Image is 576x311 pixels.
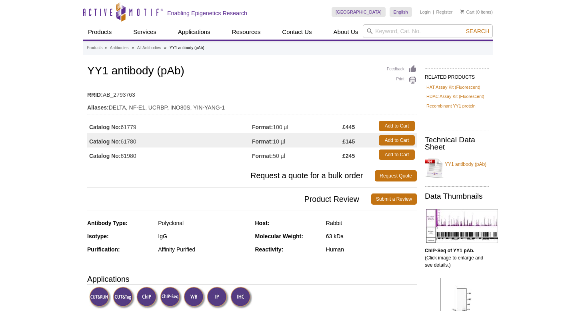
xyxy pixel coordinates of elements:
[464,28,492,35] button: Search
[387,76,417,84] a: Print
[425,156,489,180] a: YY1 antibody (pAb)
[170,46,204,50] li: YY1 antibody (pAb)
[87,148,252,162] td: 61980
[158,233,249,240] div: IgG
[184,287,206,309] img: Western Blot Validated
[230,287,252,309] img: Immunohistochemistry Validated
[137,44,161,52] a: All Antibodies
[466,28,489,34] span: Search
[87,44,102,52] a: Products
[425,247,489,269] p: (Click image to enlarge and see details.)
[326,219,417,227] div: Rabbit
[167,10,247,17] h2: Enabling Epigenetics Research
[128,24,161,40] a: Services
[326,246,417,253] div: Human
[87,65,417,78] h1: YY1 antibody (pAb)
[87,170,375,181] span: Request a quote for a bulk order
[87,91,103,98] strong: RRID:
[158,219,249,227] div: Polyclonal
[460,7,493,17] li: (0 items)
[173,24,215,40] a: Applications
[460,9,474,15] a: Cart
[104,46,107,50] li: »
[252,152,273,159] strong: Format:
[87,233,109,239] strong: Isotype:
[252,133,342,148] td: 10 µl
[332,7,386,17] a: [GEOGRAPHIC_DATA]
[87,86,417,99] td: AB_2793763
[342,124,355,131] strong: £445
[460,10,464,14] img: Your Cart
[87,193,371,205] span: Product Review
[87,104,109,111] strong: Aliases:
[89,138,121,145] strong: Catalog No:
[420,9,431,15] a: Login
[158,246,249,253] div: Affinity Purified
[379,121,415,131] a: Add to Cart
[89,287,111,309] img: CUT&RUN Validated
[164,46,166,50] li: »
[252,138,273,145] strong: Format:
[207,287,229,309] img: Immunoprecipitation Validated
[89,124,121,131] strong: Catalog No:
[227,24,266,40] a: Resources
[83,24,116,40] a: Products
[113,287,135,309] img: CUT&Tag Validated
[425,136,489,151] h2: Technical Data Sheet
[342,152,355,159] strong: £245
[252,124,273,131] strong: Format:
[425,193,489,200] h2: Data Thumbnails
[371,193,417,205] a: Submit a Review
[89,152,121,159] strong: Catalog No:
[426,84,480,91] a: HAT Assay Kit (Fluorescent)
[87,133,252,148] td: 61780
[342,138,355,145] strong: £145
[110,44,129,52] a: Antibodies
[252,148,342,162] td: 50 µl
[87,246,120,253] strong: Purification:
[329,24,363,40] a: About Us
[363,24,493,38] input: Keyword, Cat. No.
[255,246,284,253] strong: Reactivity:
[160,287,182,309] img: ChIP-Seq Validated
[379,135,415,146] a: Add to Cart
[132,46,134,50] li: »
[436,9,452,15] a: Register
[255,220,270,226] strong: Host:
[87,119,252,133] td: 61779
[433,7,434,17] li: |
[425,208,499,244] img: YY1 antibody (pAb) tested by ChIP-Seq.
[136,287,158,309] img: ChIP Validated
[375,170,417,181] a: Request Quote
[255,233,303,239] strong: Molecular Weight:
[390,7,412,17] a: English
[87,99,417,112] td: DELTA, NF-E1, UCRBP, INO80S, YIN-YANG-1
[387,65,417,74] a: Feedback
[425,68,489,82] h2: RELATED PRODUCTS
[87,273,417,285] h3: Applications
[379,150,415,160] a: Add to Cart
[252,119,342,133] td: 100 µl
[426,93,484,100] a: HDAC Assay Kit (Fluorescent)
[326,233,417,240] div: 63 kDa
[426,102,476,110] a: Recombinant YY1 protein
[87,220,128,226] strong: Antibody Type:
[277,24,316,40] a: Contact Us
[425,248,474,253] b: ChIP-Seq of YY1 pAb.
